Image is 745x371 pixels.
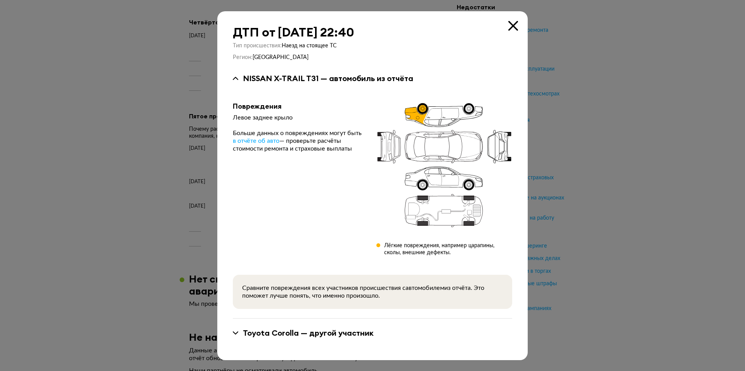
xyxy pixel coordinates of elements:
[233,54,512,61] div: Регион :
[233,137,279,145] a: в отчёте об авто
[233,42,512,49] div: Тип происшествия :
[243,73,413,83] div: NISSAN X-TRAIL T31 — автомобиль из отчёта
[233,138,279,144] span: в отчёте об авто
[243,328,374,338] div: Toyota Corolla — другой участник
[282,43,337,49] span: Наезд на стоящее ТС
[233,25,512,39] div: ДТП от [DATE] 22:40
[242,284,503,300] div: Сравните повреждения всех участников происшествия с автомобилем из отчёта. Это поможет лучше поня...
[233,129,364,153] div: Больше данных о повреждениях могут быть — проверьте расчёты стоимости ремонта и страховые выплаты
[233,114,364,121] div: Левое заднее крыло
[253,55,308,60] span: [GEOGRAPHIC_DATA]
[233,102,364,111] div: Повреждения
[384,242,512,256] div: Лёгкие повреждения, например царапины, сколы, внешние дефекты.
